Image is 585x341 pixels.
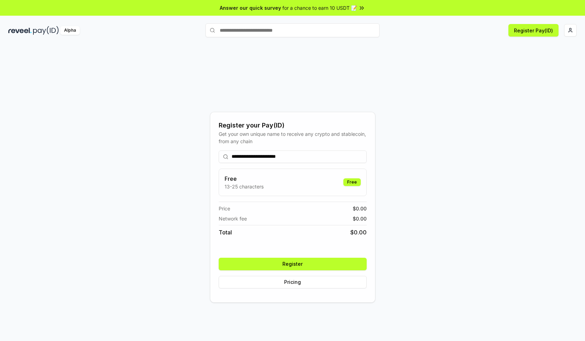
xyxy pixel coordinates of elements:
h3: Free [225,175,264,183]
img: reveel_dark [8,26,32,35]
span: Network fee [219,215,247,222]
span: $ 0.00 [353,205,367,212]
span: Answer our quick survey [220,4,281,11]
button: Register Pay(ID) [508,24,559,37]
div: Alpha [60,26,80,35]
button: Register [219,258,367,270]
div: Free [343,178,361,186]
img: pay_id [33,26,59,35]
div: Get your own unique name to receive any crypto and stablecoin, from any chain [219,130,367,145]
div: Register your Pay(ID) [219,121,367,130]
span: Total [219,228,232,237]
button: Pricing [219,276,367,288]
span: $ 0.00 [350,228,367,237]
span: Price [219,205,230,212]
span: $ 0.00 [353,215,367,222]
span: for a chance to earn 10 USDT 📝 [282,4,357,11]
p: 13-25 characters [225,183,264,190]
